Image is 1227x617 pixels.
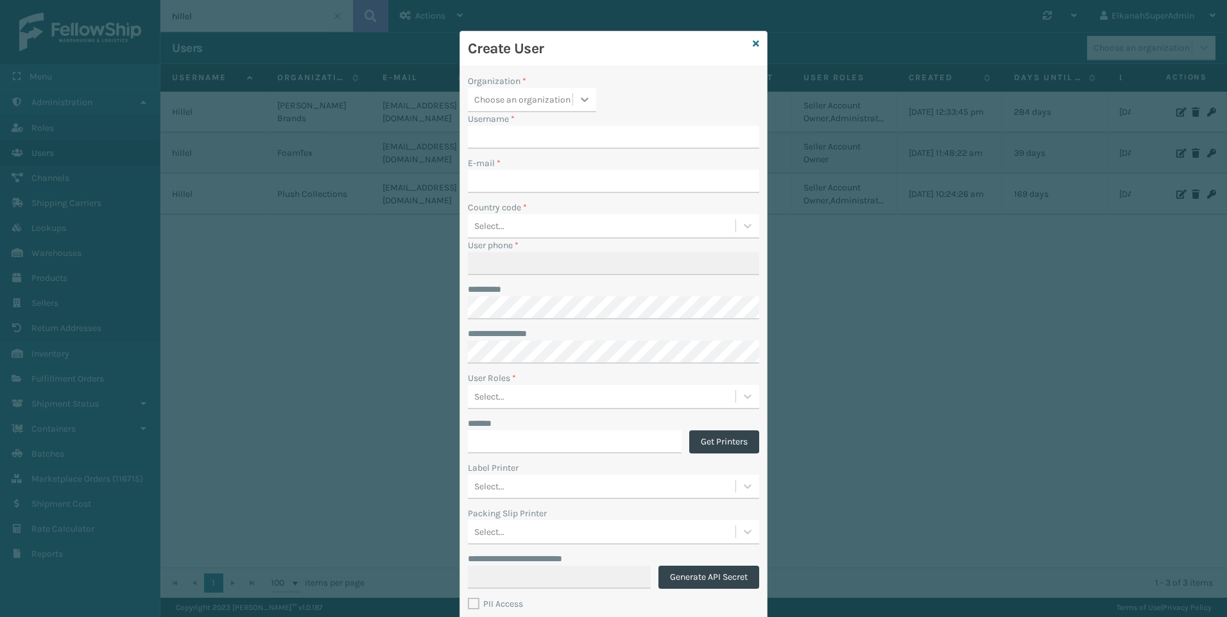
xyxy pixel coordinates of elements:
label: Username [468,112,515,126]
label: Packing Slip Printer [468,507,547,520]
div: Select... [474,219,504,233]
button: Get Printers [689,430,759,453]
label: PII Access [468,598,523,609]
label: Country code [468,201,527,214]
label: User phone [468,239,519,252]
div: Select... [474,480,504,493]
h3: Create User [468,39,748,58]
div: Choose an organization [474,93,571,106]
label: Organization [468,74,526,88]
label: Label Printer [468,461,519,475]
button: Generate API Secret [658,566,759,589]
div: Select... [474,390,504,403]
div: Select... [474,525,504,539]
label: User Roles [468,371,516,385]
label: E-mail [468,156,501,170]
